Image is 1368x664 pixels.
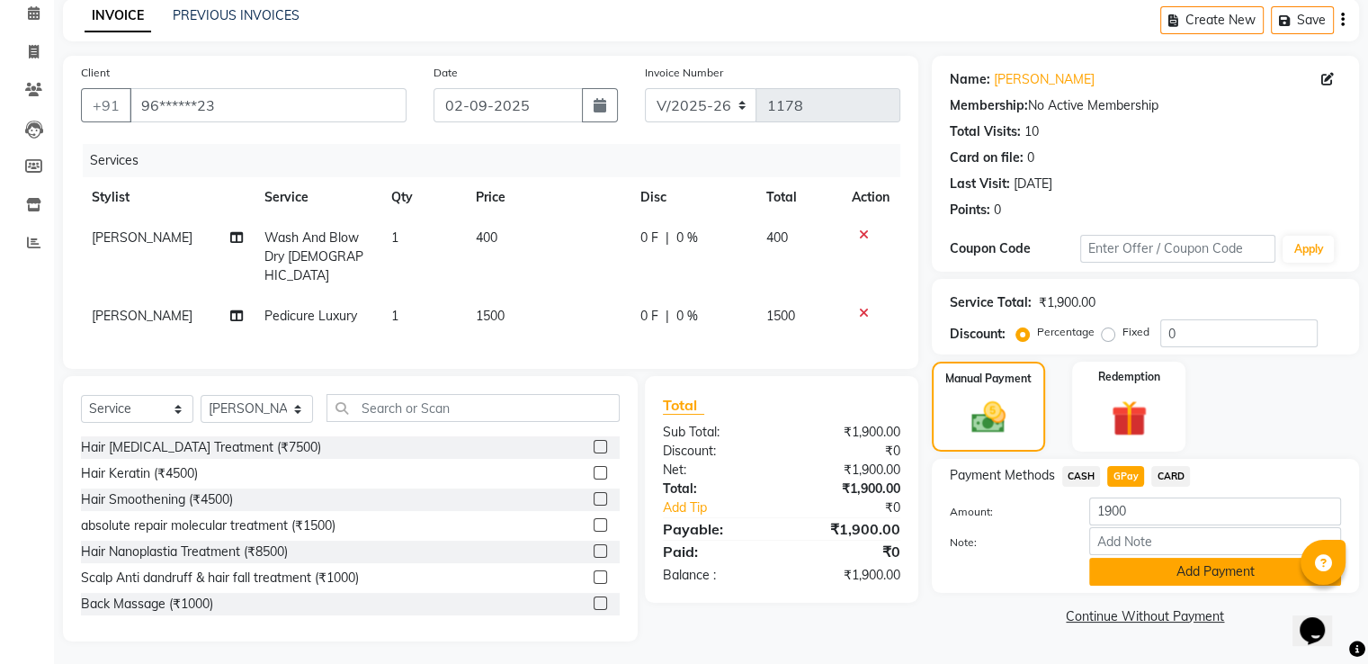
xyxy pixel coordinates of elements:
[81,569,359,588] div: Scalp Anti dandruff & hair fall treatment (₹1000)
[649,423,782,442] div: Sub Total:
[81,65,110,81] label: Client
[950,293,1032,312] div: Service Total:
[936,534,1076,551] label: Note:
[465,177,630,218] th: Price
[81,177,254,218] th: Stylist
[1089,558,1341,586] button: Add Payment
[649,566,782,585] div: Balance :
[782,461,914,480] div: ₹1,900.00
[950,466,1055,485] span: Payment Methods
[630,177,756,218] th: Disc
[81,438,321,457] div: Hair [MEDICAL_DATA] Treatment (₹7500)
[950,96,1341,115] div: No Active Membership
[1100,396,1158,441] img: _gift.svg
[264,308,357,324] span: Pedicure Luxury
[782,480,914,498] div: ₹1,900.00
[1160,6,1264,34] button: Create New
[782,518,914,540] div: ₹1,900.00
[1014,175,1052,193] div: [DATE]
[1107,466,1144,487] span: GPay
[264,229,363,283] span: Wash And Blow Dry [DEMOGRAPHIC_DATA]
[81,464,198,483] div: Hair Keratin (₹4500)
[950,239,1080,258] div: Coupon Code
[663,396,704,415] span: Total
[950,148,1024,167] div: Card on file:
[950,201,990,220] div: Points:
[649,498,803,517] a: Add Tip
[841,177,900,218] th: Action
[1098,369,1160,385] label: Redemption
[1037,324,1095,340] label: Percentage
[1271,6,1334,34] button: Save
[645,65,723,81] label: Invoice Number
[1089,498,1341,525] input: Amount
[782,423,914,442] div: ₹1,900.00
[1283,236,1334,263] button: Apply
[1024,122,1039,141] div: 10
[649,480,782,498] div: Total:
[81,543,288,561] div: Hair Nanoplastia Treatment (₹8500)
[994,70,1095,89] a: [PERSON_NAME]
[950,96,1028,115] div: Membership:
[649,541,782,562] div: Paid:
[994,201,1001,220] div: 0
[1062,466,1101,487] span: CASH
[676,307,698,326] span: 0 %
[936,504,1076,520] label: Amount:
[640,229,658,247] span: 0 F
[173,7,300,23] a: PREVIOUS INVOICES
[950,175,1010,193] div: Last Visit:
[1039,293,1095,312] div: ₹1,900.00
[81,595,213,614] div: Back Massage (₹1000)
[1151,466,1190,487] span: CARD
[1027,148,1034,167] div: 0
[666,229,669,247] span: |
[476,308,505,324] span: 1500
[950,70,990,89] div: Name:
[666,307,669,326] span: |
[649,518,782,540] div: Payable:
[130,88,407,122] input: Search by Name/Mobile/Email/Code
[391,308,398,324] span: 1
[803,498,913,517] div: ₹0
[92,229,192,246] span: [PERSON_NAME]
[1080,235,1276,263] input: Enter Offer / Coupon Code
[326,394,620,422] input: Search or Scan
[649,461,782,480] div: Net:
[782,442,914,461] div: ₹0
[434,65,458,81] label: Date
[83,144,914,177] div: Services
[945,371,1032,387] label: Manual Payment
[950,325,1006,344] div: Discount:
[782,566,914,585] div: ₹1,900.00
[766,308,795,324] span: 1500
[961,398,1016,437] img: _cash.svg
[476,229,497,246] span: 400
[640,307,658,326] span: 0 F
[1122,324,1149,340] label: Fixed
[1089,527,1341,555] input: Add Note
[380,177,465,218] th: Qty
[81,490,233,509] div: Hair Smoothening (₹4500)
[254,177,380,218] th: Service
[935,607,1355,626] a: Continue Without Payment
[950,122,1021,141] div: Total Visits:
[1292,592,1350,646] iframe: chat widget
[676,229,698,247] span: 0 %
[81,88,131,122] button: +91
[649,442,782,461] div: Discount:
[92,308,192,324] span: [PERSON_NAME]
[391,229,398,246] span: 1
[782,541,914,562] div: ₹0
[81,516,335,535] div: absolute repair molecular treatment (₹1500)
[756,177,841,218] th: Total
[766,229,788,246] span: 400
